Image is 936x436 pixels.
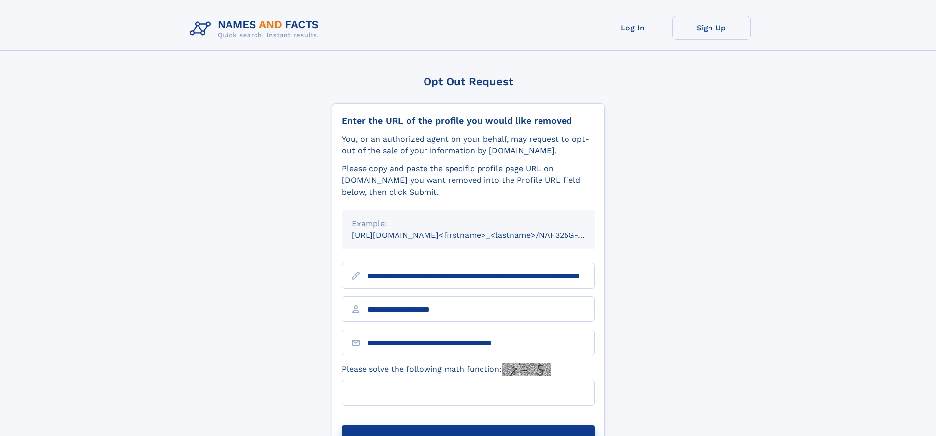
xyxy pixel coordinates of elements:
img: Logo Names and Facts [186,16,327,42]
label: Please solve the following math function: [342,363,551,376]
div: Enter the URL of the profile you would like removed [342,116,595,126]
a: Log In [594,16,672,40]
div: You, or an authorized agent on your behalf, may request to opt-out of the sale of your informatio... [342,133,595,157]
div: Opt Out Request [332,75,605,87]
div: Please copy and paste the specific profile page URL on [DOMAIN_NAME] you want removed into the Pr... [342,163,595,198]
div: Example: [352,218,585,230]
a: Sign Up [672,16,751,40]
small: [URL][DOMAIN_NAME]<firstname>_<lastname>/NAF325G-xxxxxxxx [352,231,613,240]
